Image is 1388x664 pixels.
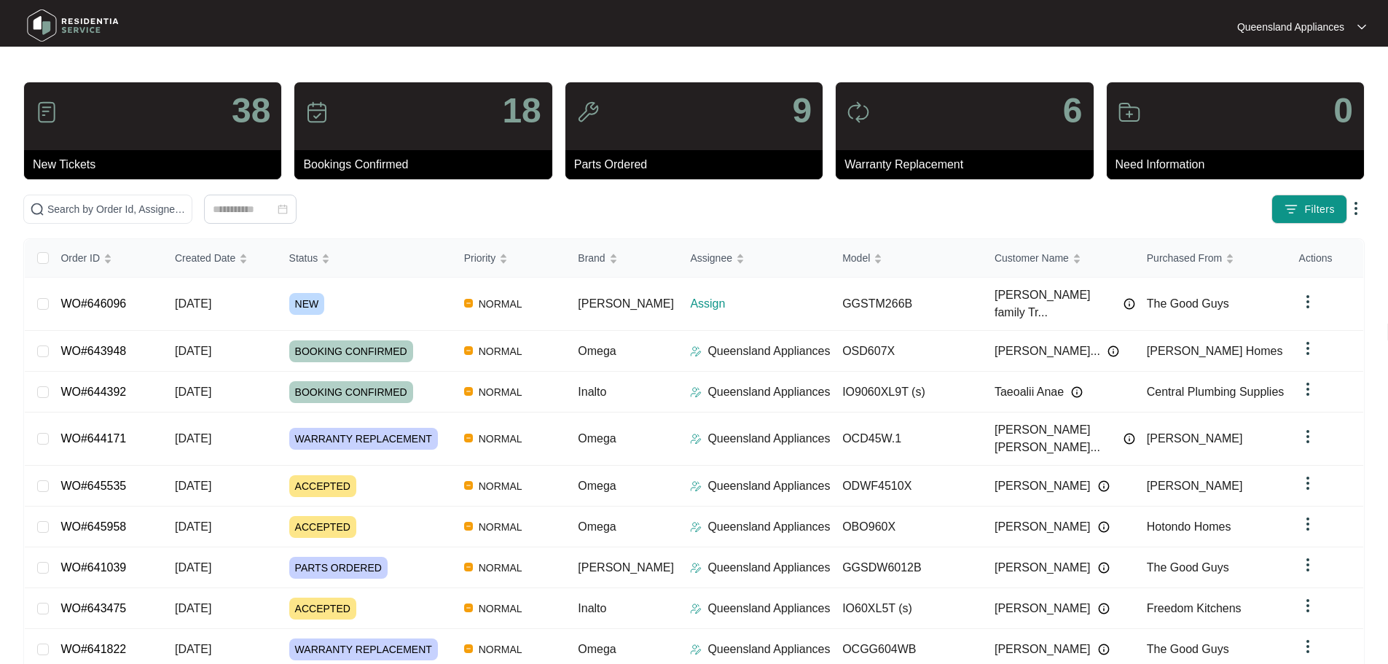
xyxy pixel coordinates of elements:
[1147,297,1229,310] span: The Good Guys
[690,433,702,445] img: Assigner Icon
[175,345,211,357] span: [DATE]
[175,386,211,398] span: [DATE]
[690,603,702,614] img: Assigner Icon
[464,387,473,396] img: Vercel Logo
[473,295,528,313] span: NORMAL
[847,101,870,124] img: icon
[60,602,126,614] a: WO#643475
[574,156,823,173] p: Parts Ordered
[995,600,1091,617] span: [PERSON_NAME]
[289,557,388,579] span: PARTS ORDERED
[163,239,278,278] th: Created Date
[289,340,413,362] span: BOOKING CONFIRMED
[690,562,702,574] img: Assigner Icon
[578,297,674,310] span: [PERSON_NAME]
[690,521,702,533] img: Assigner Icon
[502,93,541,128] p: 18
[175,250,235,266] span: Created Date
[1098,562,1110,574] img: Info icon
[578,432,616,445] span: Omega
[35,101,58,124] img: icon
[983,239,1135,278] th: Customer Name
[1147,386,1285,398] span: Central Plumbing Supplies
[831,331,983,372] td: OSD607X
[464,346,473,355] img: Vercel Logo
[578,250,605,266] span: Brand
[289,428,438,450] span: WARRANTY REPLACEMENT
[473,559,528,577] span: NORMAL
[464,604,473,612] img: Vercel Logo
[473,383,528,401] span: NORMAL
[473,641,528,658] span: NORMAL
[1287,239,1363,278] th: Actions
[1333,93,1353,128] p: 0
[707,641,830,658] p: Queensland Appliances
[707,343,830,360] p: Queensland Appliances
[831,507,983,547] td: OBO960X
[60,297,126,310] a: WO#646096
[995,343,1100,360] span: [PERSON_NAME]...
[578,386,606,398] span: Inalto
[1271,195,1347,224] button: filter iconFilters
[690,386,702,398] img: Assigner Icon
[995,477,1091,495] span: [PERSON_NAME]
[1098,480,1110,492] img: Info icon
[1098,644,1110,655] img: Info icon
[578,520,616,533] span: Omega
[289,598,356,620] span: ACCEPTED
[1118,101,1141,124] img: icon
[1124,298,1135,310] img: Info icon
[175,297,211,310] span: [DATE]
[1237,20,1344,34] p: Queensland Appliances
[1299,638,1317,655] img: dropdown arrow
[278,239,452,278] th: Status
[289,475,356,497] span: ACCEPTED
[707,600,830,617] p: Queensland Appliances
[1147,602,1242,614] span: Freedom Kitchens
[678,239,831,278] th: Assignee
[33,156,281,173] p: New Tickets
[707,477,830,495] p: Queensland Appliances
[175,432,211,445] span: [DATE]
[842,250,870,266] span: Model
[303,156,552,173] p: Bookings Confirmed
[175,561,211,574] span: [DATE]
[47,201,186,217] input: Search by Order Id, Assignee Name, Customer Name, Brand and Model
[289,516,356,538] span: ACCEPTED
[1147,432,1243,445] span: [PERSON_NAME]
[995,518,1091,536] span: [PERSON_NAME]
[60,561,126,574] a: WO#641039
[473,600,528,617] span: NORMAL
[831,413,983,466] td: OCD45W.1
[1299,340,1317,357] img: dropdown arrow
[1147,520,1231,533] span: Hotondo Homes
[1147,480,1243,492] span: [PERSON_NAME]
[175,602,211,614] span: [DATE]
[566,239,678,278] th: Brand
[60,480,126,492] a: WO#645535
[578,643,616,655] span: Omega
[995,421,1116,456] span: [PERSON_NAME] [PERSON_NAME]...
[844,156,1093,173] p: Warranty Replacement
[175,520,211,533] span: [DATE]
[1284,202,1298,216] img: filter icon
[707,430,830,448] p: Queensland Appliances
[995,383,1064,401] span: Taeoalii Anae
[1147,561,1229,574] span: The Good Guys
[1147,643,1229,655] span: The Good Guys
[1098,521,1110,533] img: Info icon
[1299,293,1317,310] img: dropdown arrow
[1299,597,1317,614] img: dropdown arrow
[792,93,812,128] p: 9
[60,386,126,398] a: WO#644392
[578,345,616,357] span: Omega
[707,383,830,401] p: Queensland Appliances
[831,372,983,413] td: IO9060XL9T (s)
[831,588,983,629] td: IO60XL5T (s)
[995,250,1069,266] span: Customer Name
[289,250,318,266] span: Status
[473,430,528,448] span: NORMAL
[60,643,126,655] a: WO#641822
[995,559,1091,577] span: [PERSON_NAME]
[473,518,528,536] span: NORMAL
